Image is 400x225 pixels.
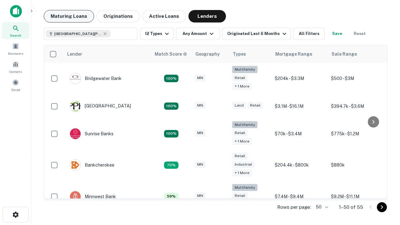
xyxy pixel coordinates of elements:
td: $394.7k - $3.6M [328,94,384,118]
button: Any Amount [176,27,220,40]
iframe: Chat Widget [369,155,400,185]
th: Lender [63,45,151,63]
span: [GEOGRAPHIC_DATA][PERSON_NAME], [GEOGRAPHIC_DATA], [GEOGRAPHIC_DATA] [54,31,101,37]
div: Retail [232,152,248,160]
button: Active Loans [142,10,186,22]
button: Reset [350,27,370,40]
th: Mortgage Range [272,45,328,63]
div: MN [195,161,206,168]
div: Bridgewater Bank [70,73,122,84]
td: $9.2M - $11.1M [328,181,384,212]
img: picture [70,73,81,84]
button: 12 Types [140,27,173,40]
div: Types [233,50,246,58]
td: $500 - $3M [328,63,384,94]
div: [GEOGRAPHIC_DATA] [70,101,131,112]
td: $775k - $1.2M [328,118,384,150]
div: Land [232,102,246,109]
div: MN [195,129,206,137]
div: Retail [232,74,248,82]
a: Search [2,22,29,39]
td: $3.1M - $16.1M [272,94,328,118]
td: $880k [328,149,384,181]
p: Rows per page: [277,203,311,211]
div: MN [195,102,206,109]
div: Matching Properties: 14, hasApolloMatch: undefined [164,130,178,137]
img: picture [70,101,81,112]
div: Geography [195,50,220,58]
span: Borrowers [8,51,23,56]
button: Originated Last 6 Months [222,27,291,40]
div: Mortgage Range [275,50,312,58]
p: 1–50 of 55 [339,203,363,211]
div: Sunrise Banks [70,128,113,139]
div: Multifamily [232,66,257,73]
span: Search [10,33,21,38]
td: $7.4M - $9.4M [272,181,328,212]
div: Industrial [232,161,255,168]
button: All Filters [293,27,325,40]
div: Matching Properties: 6, hasApolloMatch: undefined [164,193,178,200]
div: Retail [232,192,248,199]
td: $70k - $3.4M [272,118,328,150]
button: Maturing Loans [44,10,94,22]
div: Retail [247,102,263,109]
th: Sale Range [328,45,384,63]
td: $204k - $3.3M [272,63,328,94]
div: Multifamily [232,184,257,191]
div: MN [195,192,206,199]
button: Lenders [188,10,226,22]
button: Originations [97,10,140,22]
td: $204.4k - $800k [272,149,328,181]
th: Types [229,45,272,63]
a: Borrowers [2,40,29,57]
div: Lender [67,50,82,58]
div: MN [195,74,206,82]
div: Originated Last 6 Months [227,30,288,37]
div: Multifamily [232,121,257,128]
th: Capitalize uses an advanced AI algorithm to match your search with the best lender. The match sco... [151,45,192,63]
div: + 1 more [232,83,252,90]
div: Bankcherokee [70,159,114,171]
a: Saved [2,77,29,93]
div: Capitalize uses an advanced AI algorithm to match your search with the best lender. The match sco... [155,51,187,57]
a: Contacts [2,58,29,75]
div: + 1 more [232,169,252,177]
span: Saved [11,87,20,92]
div: Matching Properties: 18, hasApolloMatch: undefined [164,75,178,82]
img: capitalize-icon.png [10,5,22,17]
button: Go to next page [377,202,387,212]
span: Contacts [9,69,22,74]
img: picture [70,128,81,139]
th: Geography [192,45,229,63]
div: Minnwest Bank [70,191,116,202]
div: Matching Properties: 7, hasApolloMatch: undefined [164,162,178,169]
div: Retail [232,129,248,137]
div: Matching Properties: 10, hasApolloMatch: undefined [164,102,178,110]
img: picture [70,191,81,202]
button: Save your search to get updates of matches that match your search criteria. [327,27,347,40]
h6: Match Score [155,51,186,57]
img: picture [70,160,81,170]
div: + 1 more [232,138,252,145]
div: Sale Range [332,50,357,58]
div: 50 [313,202,329,212]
